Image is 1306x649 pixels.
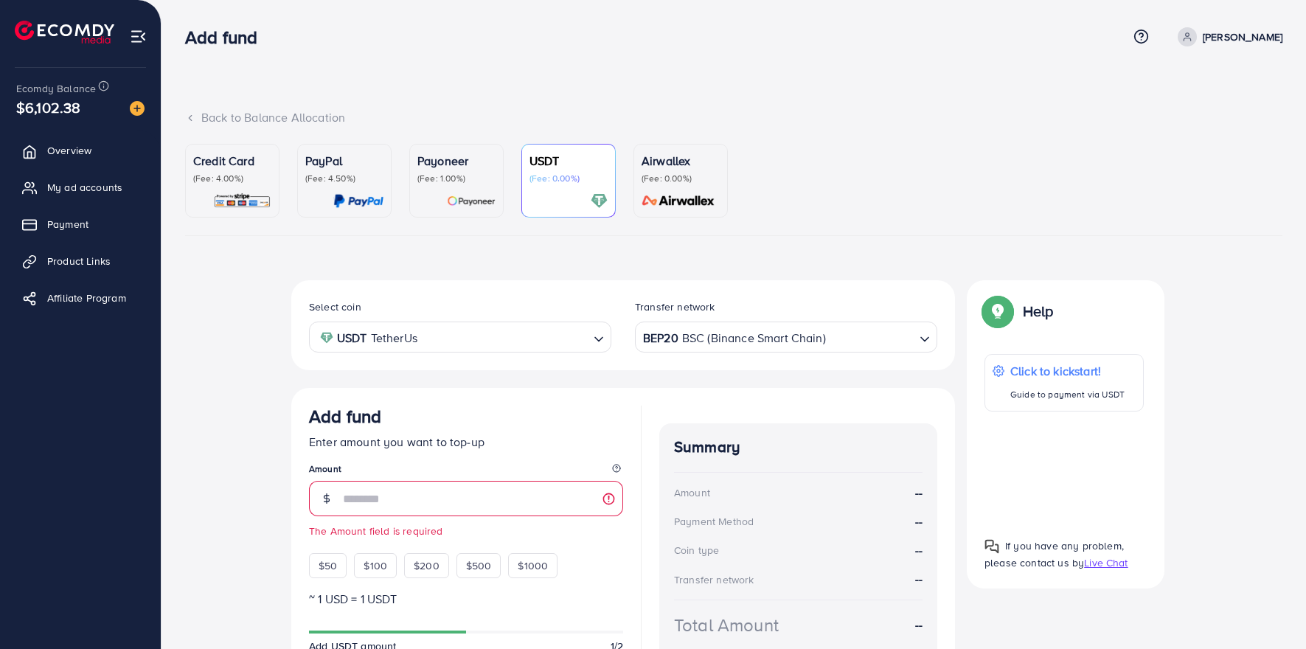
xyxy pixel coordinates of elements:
input: Search for option [827,326,914,349]
strong: -- [915,542,923,559]
span: TetherUs [371,327,417,349]
div: Total Amount [674,612,779,638]
legend: Amount [309,462,623,481]
label: Transfer network [635,299,715,314]
a: Product Links [11,246,150,276]
span: $1000 [518,558,548,573]
span: Live Chat [1084,555,1128,570]
input: Search for option [422,326,588,349]
strong: -- [915,617,923,634]
span: BSC (Binance Smart Chain) [682,327,826,349]
p: Guide to payment via USDT [1010,386,1125,403]
span: Affiliate Program [47,291,126,305]
img: card [637,192,720,209]
span: $500 [466,558,492,573]
label: Select coin [309,299,361,314]
a: [PERSON_NAME] [1172,27,1282,46]
p: Airwallex [642,152,720,170]
span: If you have any problem, please contact us by [984,538,1124,570]
h3: Add fund [185,27,269,48]
div: Search for option [635,322,937,352]
p: ~ 1 USD = 1 USDT [309,590,623,608]
div: Coin type [674,543,719,558]
div: Transfer network [674,572,754,587]
img: card [591,192,608,209]
strong: USDT [337,327,367,349]
a: Overview [11,136,150,165]
span: My ad accounts [47,180,122,195]
small: The Amount field is required [309,524,623,538]
p: (Fee: 4.50%) [305,173,383,184]
span: Product Links [47,254,111,268]
span: Payment [47,217,88,232]
p: USDT [529,152,608,170]
span: $50 [319,558,337,573]
strong: -- [915,485,923,502]
img: menu [130,28,147,45]
img: card [213,192,271,209]
div: Payment Method [674,514,754,529]
p: Click to kickstart! [1010,362,1125,380]
strong: -- [915,513,923,530]
div: Back to Balance Allocation [185,109,1282,126]
h3: Add fund [309,406,381,427]
strong: BEP20 [643,327,678,349]
img: coin [320,331,333,344]
p: [PERSON_NAME] [1203,28,1282,46]
a: Affiliate Program [11,283,150,313]
strong: -- [915,571,923,587]
p: (Fee: 1.00%) [417,173,496,184]
p: Enter amount you want to top-up [309,433,623,451]
img: Popup guide [984,539,999,554]
h4: Summary [674,438,923,457]
img: image [130,101,145,116]
p: Credit Card [193,152,271,170]
img: card [447,192,496,209]
span: Ecomdy Balance [16,81,96,96]
img: Popup guide [984,298,1011,324]
a: Payment [11,209,150,239]
iframe: Chat [1243,583,1295,638]
img: logo [15,21,114,44]
p: Payoneer [417,152,496,170]
span: $100 [364,558,387,573]
p: (Fee: 0.00%) [642,173,720,184]
a: My ad accounts [11,173,150,202]
span: $6,102.38 [16,97,80,118]
p: (Fee: 4.00%) [193,173,271,184]
div: Amount [674,485,710,500]
p: (Fee: 0.00%) [529,173,608,184]
img: card [333,192,383,209]
p: PayPal [305,152,383,170]
p: Help [1023,302,1054,320]
span: $200 [414,558,440,573]
span: Overview [47,143,91,158]
div: Search for option [309,322,611,352]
